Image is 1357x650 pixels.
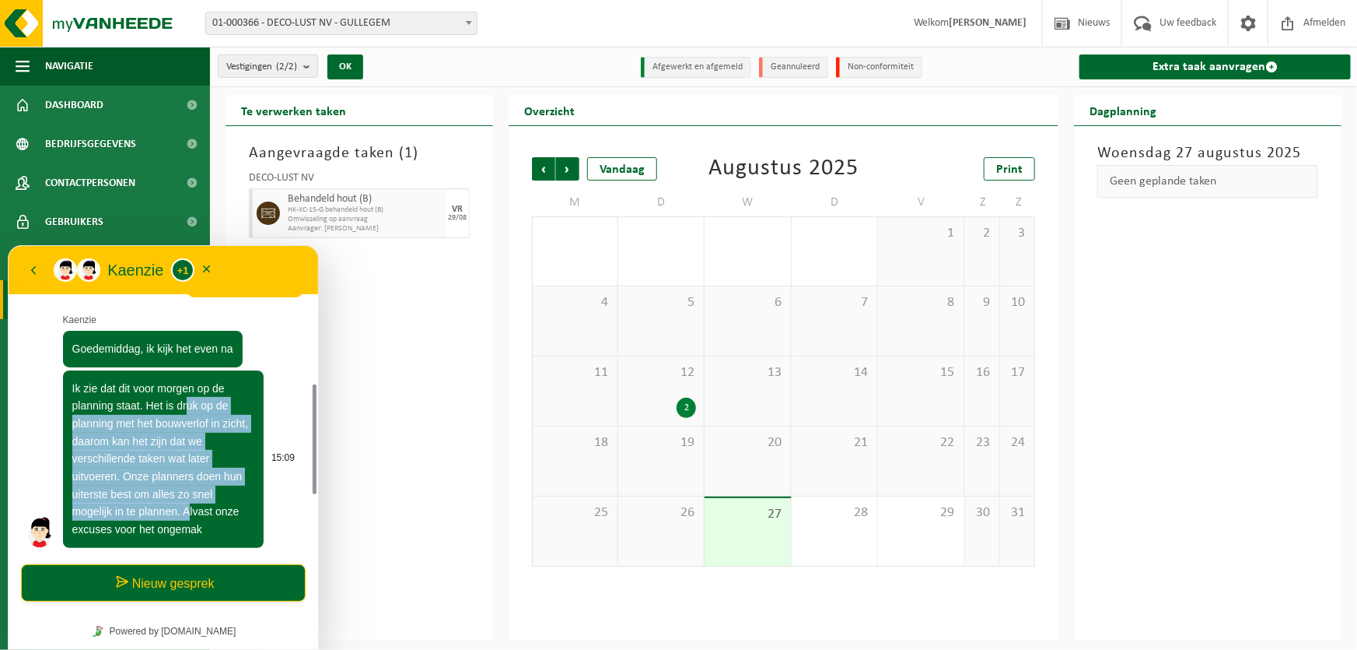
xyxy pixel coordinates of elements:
span: 29 [886,504,956,522]
strong: [PERSON_NAME] [949,17,1026,29]
span: Dashboard [45,86,103,125]
td: D [792,188,878,216]
span: 8 [886,294,956,311]
span: 5 [626,294,696,311]
span: 25 [540,504,610,522]
span: Vestigingen [226,55,297,79]
li: Non-conformiteit [836,57,922,78]
span: Vorige [532,157,555,181]
span: 2 [973,225,992,242]
span: 28 [799,504,869,522]
span: Bedrijfsgegevens [45,125,136,163]
p: Kaenzie [55,68,295,83]
span: 13 [712,364,782,381]
span: 22 [886,434,956,451]
div: Augustus 2025 [708,157,859,181]
button: Vestigingen(2/2) [218,54,318,78]
li: Geannuleerd [759,57,828,78]
h2: Te verwerken taken [226,95,362,125]
span: 23 [973,434,992,451]
span: 12 [626,364,696,381]
iframe: chat widget [8,245,319,650]
a: Extra taak aanvragen [1079,54,1351,79]
count: (2/2) [276,61,297,72]
span: HK-XC-15-G behandeld hout (B) [288,206,442,215]
td: Z [1000,188,1035,216]
h3: Woensdag 27 augustus 2025 [1097,142,1318,165]
span: 01-000366 - DECO-LUST NV - GULLEGEM [206,12,477,34]
span: 4 [540,294,610,311]
span: Print [996,163,1023,176]
time: 15:09 [264,207,295,218]
span: 24 [1008,434,1026,451]
span: 01-000366 - DECO-LUST NV - GULLEGEM [205,12,477,35]
span: 7 [799,294,869,311]
button: OK [327,54,363,79]
span: 31 [1008,504,1026,522]
span: 20 [712,434,782,451]
td: D [618,188,705,216]
span: 15 [886,364,956,381]
span: Gebruikers [45,202,103,241]
span: Volgende [556,157,579,181]
div: Vandaag [587,157,657,181]
h3: Aangevraagde taken ( ) [249,142,470,165]
h2: Dagplanning [1074,95,1172,125]
span: 18 [540,434,610,451]
span: 1 [404,146,413,161]
button: Nieuw gesprek [13,319,298,357]
a: Print [984,157,1035,181]
td: V [878,188,964,216]
span: 14 [799,364,869,381]
span: 10 [1008,294,1026,311]
span: Omwisseling op aanvraag [288,215,442,224]
div: 29/08 [448,214,467,222]
div: Geen geplande taken [1097,165,1318,198]
td: M [532,188,618,216]
span: 19 [626,434,696,451]
span: 1 [886,225,956,242]
span: 9 [973,294,992,311]
img: Profielafbeelding agent [16,272,47,303]
span: 6 [712,294,782,311]
td: W [705,188,791,216]
span: 21 [799,434,869,451]
span: Contracten [45,241,106,280]
span: 3 [1008,225,1026,242]
span: 11 [540,364,610,381]
div: VR [452,205,463,214]
div: DECO-LUST NV [249,173,470,188]
a: Powered by [DOMAIN_NAME] [79,376,233,396]
li: Afgewerkt en afgemeld [641,57,751,78]
span: 27 [712,506,782,523]
div: 2 [677,398,696,418]
span: 26 [626,504,696,522]
img: Tawky_16x16.svg [85,381,96,392]
span: 30 [973,504,992,522]
span: 17 [1008,364,1026,381]
span: Goedemiddag, ik kijk het even na [65,97,226,110]
td: Z [965,188,1000,216]
span: Behandeld hout (B) [288,193,442,206]
span: 16 [973,364,992,381]
span: Ik zie dat dit voor morgen op de planning staat. Het is druk op de planning met het bouwverlof in... [65,137,240,290]
span: Aanvrager: [PERSON_NAME] [288,224,442,234]
span: Contactpersonen [45,163,135,202]
h2: Overzicht [509,95,590,125]
span: Navigatie [45,47,93,86]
